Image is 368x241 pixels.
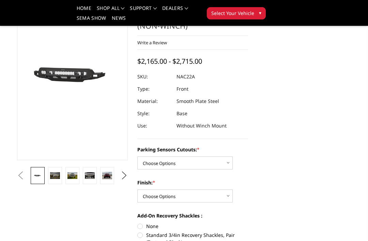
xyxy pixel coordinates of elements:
[211,10,254,17] span: Select Your Vehicle
[15,170,26,181] button: Previous
[137,40,167,46] a: Write a Review
[137,57,202,66] span: $2,165.00 - $2,715.00
[85,172,95,179] img: 2022-2025 Chevrolet Silverado 1500 - Freedom Series - Base Front Bumper (non-winch)
[77,6,91,16] a: Home
[119,170,129,181] button: Next
[207,7,266,19] button: Select Your Vehicle
[77,16,106,26] a: SEMA Show
[177,83,188,95] dd: Front
[112,16,126,26] a: News
[137,120,171,132] dt: Use:
[137,146,248,153] label: Parking Sensors Cutouts:
[137,71,171,83] dt: SKU:
[67,172,77,179] img: 2022-2025 Chevrolet Silverado 1500 - Freedom Series - Base Front Bumper (non-winch)
[177,107,187,120] dd: Base
[97,6,124,16] a: shop all
[137,223,248,230] label: None
[177,71,195,83] dd: NAC22A
[162,6,188,16] a: Dealers
[50,172,60,179] img: 2022-2025 Chevrolet Silverado 1500 - Freedom Series - Base Front Bumper (non-winch)
[259,9,261,16] span: ▾
[334,208,368,241] iframe: Chat Widget
[137,95,171,107] dt: Material:
[102,172,112,180] img: 2022-2025 Chevrolet Silverado 1500 - Freedom Series - Base Front Bumper (non-winch)
[137,212,248,219] label: Add-On Recovery Shackles :
[177,120,227,132] dd: Without Winch Mount
[130,6,157,16] a: Support
[137,107,171,120] dt: Style:
[137,179,248,186] label: Finish:
[137,83,171,95] dt: Type:
[177,95,219,107] dd: Smooth Plate Steel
